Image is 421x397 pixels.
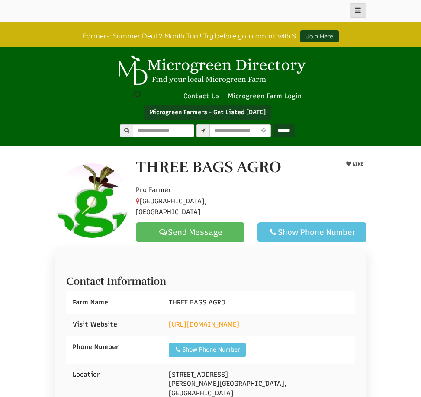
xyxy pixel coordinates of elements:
[136,186,171,194] span: Pro Farmer
[66,336,163,358] div: Phone Number
[136,222,244,242] a: Send Message
[169,320,239,328] a: [URL][DOMAIN_NAME]
[259,128,268,134] i: Use Current Location
[66,291,163,314] div: Farm Name
[351,161,363,167] span: LIKE
[179,92,224,100] a: Contact Us
[66,271,355,287] h2: Contact Information
[169,298,225,306] span: THREE BAGS AGRO
[174,346,240,354] div: Show Phone Number
[350,3,366,18] button: main_menu
[228,92,306,100] a: Microgreen Farm Login
[55,163,130,238] img: Contact THREE BAGS AGRO
[265,227,359,237] div: Show Phone Number
[300,30,339,42] a: Join Here
[66,314,163,336] div: Visit Website
[113,55,308,86] img: Microgreen Directory
[144,105,271,120] a: Microgreen Farmers - Get Listed [DATE]
[66,364,163,386] div: Location
[48,26,373,42] div: Farmers: Summer Deal 2 Month Trial! Try before you commit with $
[169,371,228,378] span: [STREET_ADDRESS]
[343,159,366,170] button: LIKE
[136,159,281,176] h1: THREE BAGS AGRO
[136,197,207,216] span: [GEOGRAPHIC_DATA], [GEOGRAPHIC_DATA]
